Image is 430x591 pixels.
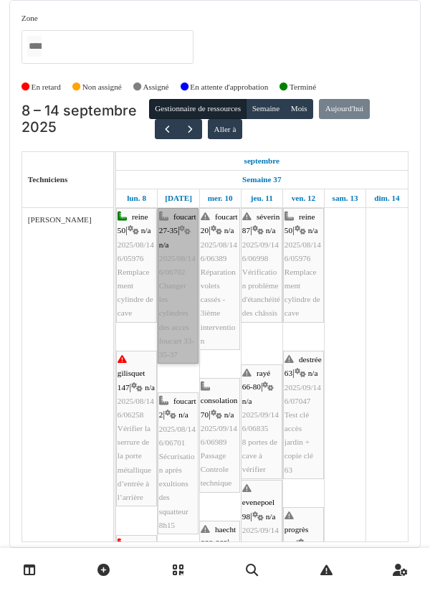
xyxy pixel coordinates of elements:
button: Précédent [155,119,178,140]
button: Suivant [178,119,202,140]
span: Remplacement cylindre de cave [285,268,320,318]
span: progrès 287 [285,525,309,547]
span: Remplacement cylindre de cave [118,268,153,318]
div: | [201,380,239,491]
div: | [285,353,322,477]
label: En retard [32,81,61,93]
button: Semaine [246,99,285,119]
span: [PERSON_NAME] [28,215,92,224]
a: 9 septembre 2025 [161,189,196,207]
span: 8 portes de cave à vérifier [242,438,277,473]
a: 14 septembre 2025 [371,189,403,207]
div: | [242,210,281,321]
span: n/a [242,397,252,405]
span: 2025/09/146/06835 [242,410,279,432]
span: Vérification problème d'étanchéité des châssis [242,268,280,318]
input: Tous [27,36,42,57]
span: n/a [312,539,322,548]
span: rayé 66-80 [242,369,270,391]
span: consolation 70 [201,396,238,418]
span: 2025/08/146/05976 [118,240,154,263]
span: 2025/08/146/06389 [201,240,237,263]
button: Aller à [208,119,242,139]
label: Terminé [290,81,316,93]
div: | [242,367,281,477]
span: haecht 666-668 [201,525,236,547]
span: 2025/08/146/06258 [118,397,154,419]
span: n/a [141,226,151,235]
span: reine 50 [285,212,315,235]
span: Réparation volets cassés - 3ième intervention [201,268,236,345]
span: n/a [224,410,234,419]
a: 11 septembre 2025 [247,189,277,207]
a: 8 septembre 2025 [123,189,150,207]
span: 2025/09/146/07038 [242,526,279,548]
span: n/a [266,226,276,235]
div: | [159,394,197,532]
a: 8 septembre 2025 [241,152,284,170]
div: | [285,210,322,321]
span: foucart 2 [159,397,196,419]
span: 2025/09/146/07047 [285,383,321,405]
span: n/a [308,369,318,377]
span: n/a [224,226,234,235]
div: | [118,353,156,504]
span: Techniciens [28,175,68,184]
label: Zone [21,12,38,24]
a: 13 septembre 2025 [329,189,362,207]
span: 2025/08/146/05976 [285,240,321,263]
h2: 8 – 14 septembre 2025 [21,103,149,136]
a: 10 septembre 2025 [204,189,236,207]
label: En attente d'approbation [190,81,268,93]
button: Aujourd'hui [319,99,369,119]
span: evenepoel 98 [242,498,274,520]
label: Assigné [143,81,169,93]
span: destrée 63 [285,355,322,377]
span: séverin 87 [242,212,280,235]
span: Passage Controle technique [201,451,232,487]
span: gilisquet 147 [118,369,145,391]
div: | [201,210,239,348]
span: 2025/09/146/06998 [242,240,279,263]
span: Sécurisation après exultions des squatteur 8h15 [159,452,195,529]
span: Test clé accès jardin + copie clé 63 [285,410,313,474]
span: n/a [178,410,188,419]
a: 12 septembre 2025 [288,189,320,207]
label: Non assigné [82,81,122,93]
button: Gestionnaire de ressources [149,99,247,119]
span: 2025/09/146/06989 [201,424,237,446]
span: n/a [266,512,276,521]
span: foucart 20 [201,212,238,235]
div: | [118,210,156,321]
a: Semaine 37 [239,171,285,189]
button: Mois [285,99,313,119]
span: n/a [145,383,155,392]
span: n/a [308,226,318,235]
span: reine 50 [118,212,148,235]
span: 2025/08/146/06701 [159,425,196,447]
span: Vérifier la serrure de la porte métallique d’entrée à l’arrière [118,424,151,501]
